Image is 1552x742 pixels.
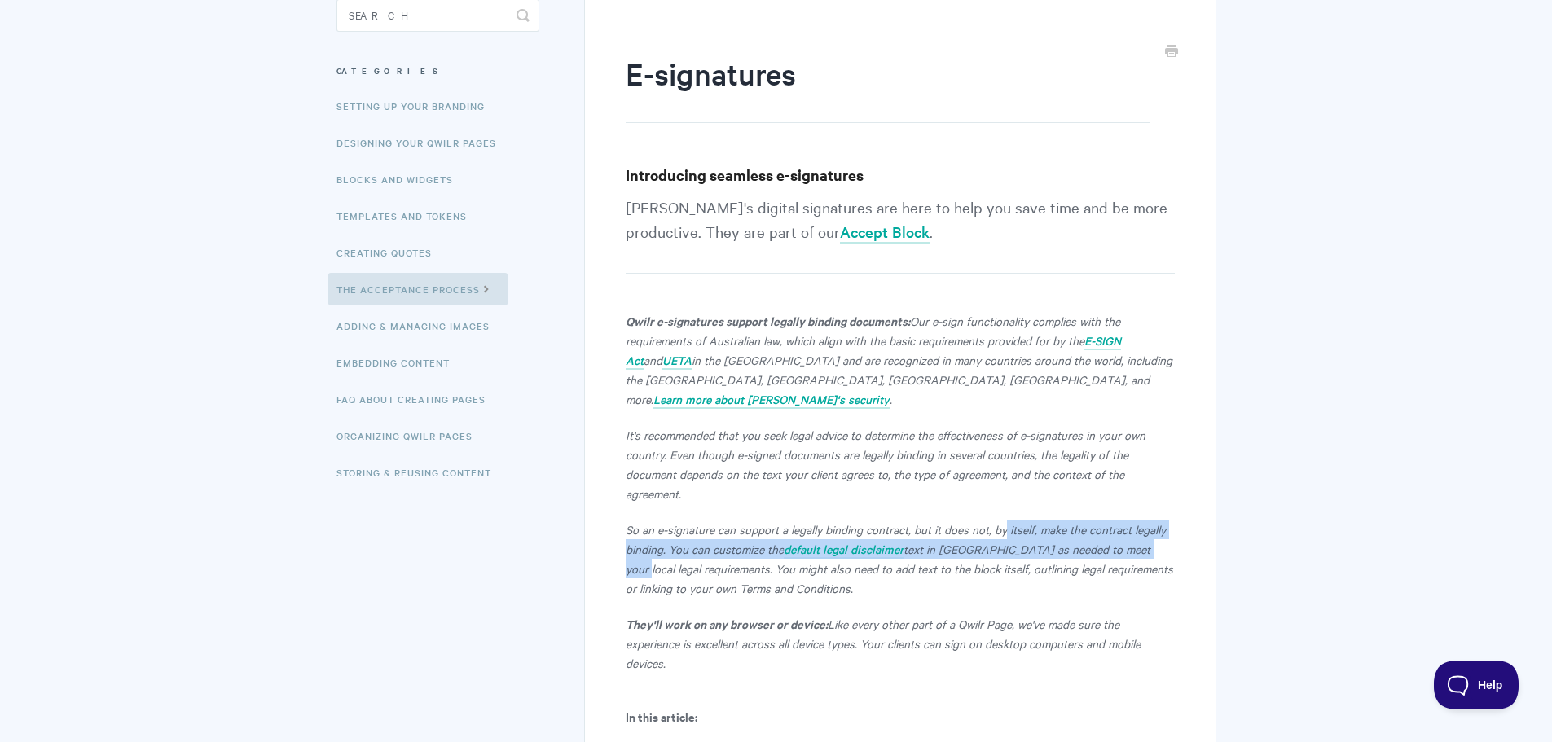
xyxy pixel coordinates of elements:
a: UETA [662,352,692,370]
h3: Introducing seamless e-signatures [626,164,1174,187]
a: E-SIGN Act [626,332,1121,370]
a: Print this Article [1165,43,1178,61]
a: Storing & Reusing Content [336,456,503,489]
a: Embedding Content [336,346,462,379]
a: default legal disclaimer [784,541,904,559]
em: default legal disclaimer [784,541,904,557]
em: It's recommended that you seek legal advice to determine the effectiveness of e-signatures in you... [626,427,1145,502]
strong: They'll work on any browser or device: [626,615,828,632]
em: Like every other part of a Qwilr Page, we've made sure the experience is excellent across all dev... [626,616,1141,671]
em: UETA [662,352,692,368]
a: FAQ About Creating Pages [336,383,498,415]
a: Adding & Managing Images [336,310,502,342]
em: and [644,352,662,368]
a: Creating Quotes [336,236,444,269]
a: Setting up your Branding [336,90,497,122]
a: Accept Block [840,222,930,244]
p: [PERSON_NAME]'s digital signatures are here to help you save time and be more productive. They ar... [626,195,1174,274]
em: So an e-signature can support a legally binding contract, but it does not, by itself, make the co... [626,521,1166,557]
a: Blocks and Widgets [336,163,465,195]
em: . [890,391,892,407]
a: The Acceptance Process [328,273,508,305]
h3: Categories [336,56,539,86]
em: in the [GEOGRAPHIC_DATA] and are recognized in many countries around the world, including the [GE... [626,352,1172,407]
a: Designing Your Qwilr Pages [336,126,508,159]
h1: E-signatures [626,53,1150,123]
b: In this article: [626,708,697,725]
a: Templates and Tokens [336,200,479,232]
iframe: Toggle Customer Support [1434,661,1519,709]
strong: Qwilr e-signatures support legally binding documents: [626,312,910,329]
em: Learn more about [PERSON_NAME]'s security [653,391,890,407]
a: Organizing Qwilr Pages [336,419,485,452]
em: text in [GEOGRAPHIC_DATA] as needed to meet your local legal requirements. You might also need to... [626,541,1173,596]
a: Learn more about [PERSON_NAME]'s security [653,391,890,409]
